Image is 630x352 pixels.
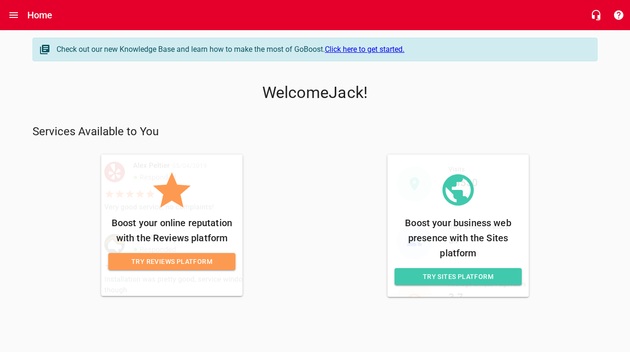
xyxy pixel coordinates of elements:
a: Try Sites Platform [395,268,522,286]
a: Click here to get started. [325,45,404,54]
span: Try Sites Platform [402,271,514,283]
button: Support Portal [607,4,630,26]
p: Boost your online reputation with the Reviews platform [108,215,235,246]
h6: Home [27,8,53,23]
p: Welcome Jack ! [32,83,598,102]
button: Open drawer [2,4,25,26]
p: Boost your business web presence with the Sites platform [395,215,522,261]
a: Try Reviews Platform [108,253,235,270]
span: Try Reviews Platform [116,256,228,268]
p: Services Available to You [32,124,598,139]
button: Live Chat [585,4,607,26]
div: Check out our new Knowledge Base and learn how to make the most of GoBoost. [57,44,588,55]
